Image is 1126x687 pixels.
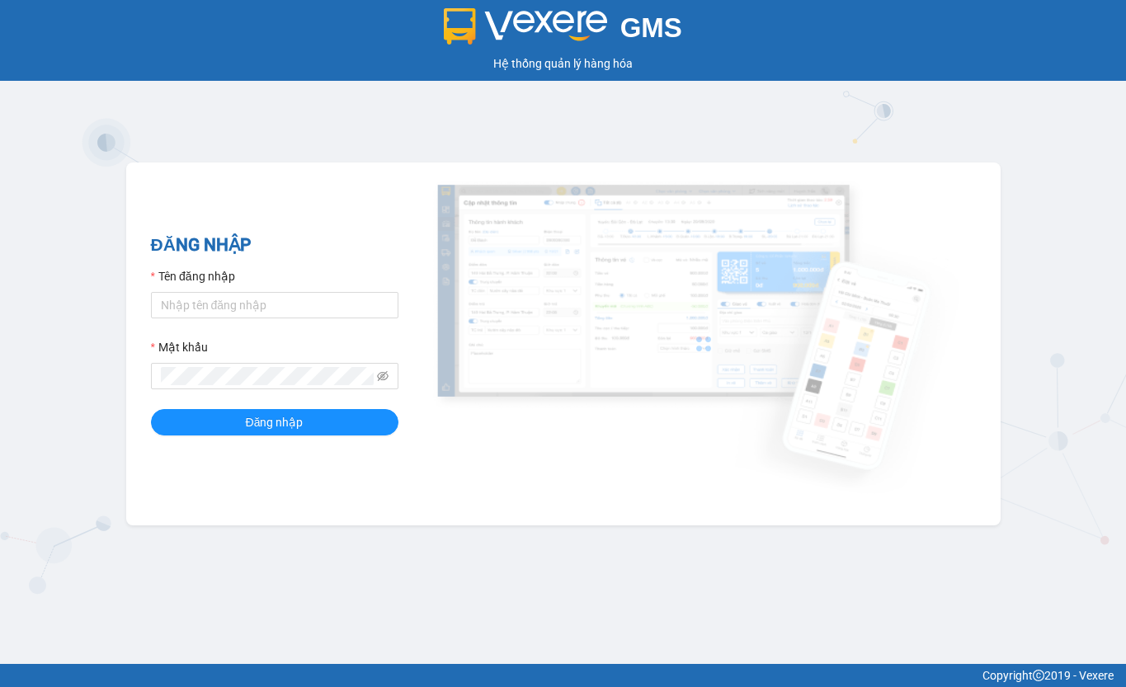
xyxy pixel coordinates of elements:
[151,409,398,435] button: Đăng nhập
[151,232,398,259] h2: ĐĂNG NHẬP
[1033,670,1044,681] span: copyright
[151,338,208,356] label: Mật khẩu
[4,54,1122,73] div: Hệ thống quản lý hàng hóa
[151,292,398,318] input: Tên đăng nhập
[12,666,1114,685] div: Copyright 2019 - Vexere
[444,25,682,38] a: GMS
[161,367,374,385] input: Mật khẩu
[620,12,682,43] span: GMS
[444,8,607,45] img: logo 2
[377,370,389,382] span: eye-invisible
[151,267,235,285] label: Tên đăng nhập
[246,413,304,431] span: Đăng nhập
